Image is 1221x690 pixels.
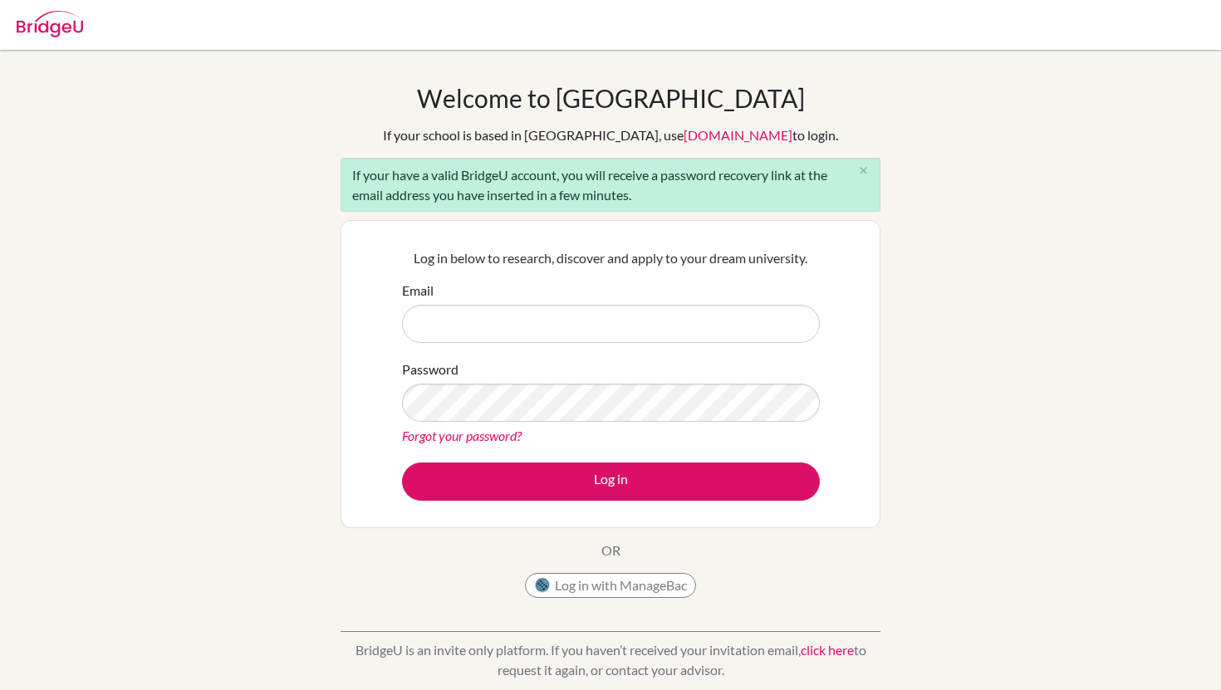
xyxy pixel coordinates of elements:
div: If your have a valid BridgeU account, you will receive a password recovery link at the email addr... [341,158,880,212]
button: Log in [402,462,820,501]
p: Log in below to research, discover and apply to your dream university. [402,248,820,268]
i: close [857,164,870,177]
img: Bridge-U [17,11,83,37]
label: Password [402,360,458,379]
p: OR [601,541,620,560]
button: Close [846,159,880,184]
h1: Welcome to [GEOGRAPHIC_DATA] [417,83,805,113]
div: If your school is based in [GEOGRAPHIC_DATA], use to login. [383,125,838,145]
a: [DOMAIN_NAME] [684,127,792,143]
a: click here [801,642,854,658]
a: Forgot your password? [402,428,522,443]
p: BridgeU is an invite only platform. If you haven’t received your invitation email, to request it ... [341,640,880,680]
label: Email [402,281,434,301]
button: Log in with ManageBac [525,573,696,598]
